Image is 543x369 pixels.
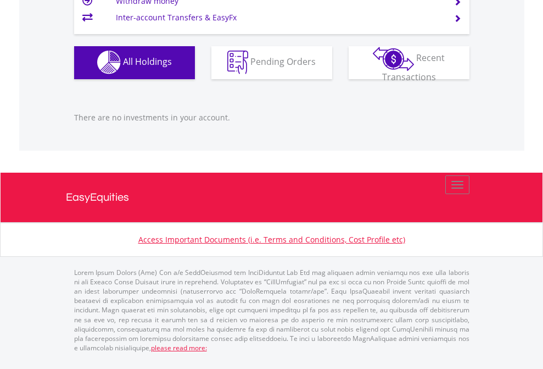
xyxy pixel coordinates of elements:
img: holdings-wht.png [97,51,121,74]
button: All Holdings [74,46,195,79]
a: EasyEquities [66,173,478,222]
span: Pending Orders [250,56,316,68]
p: There are no investments in your account. [74,112,469,123]
button: Recent Transactions [349,46,469,79]
span: All Holdings [123,56,172,68]
img: pending_instructions-wht.png [227,51,248,74]
button: Pending Orders [211,46,332,79]
span: Recent Transactions [382,52,445,83]
a: please read more: [151,343,207,353]
a: Access Important Documents (i.e. Terms and Conditions, Cost Profile etc) [138,234,405,245]
td: Inter-account Transfers & EasyFx [116,9,440,26]
img: transactions-zar-wht.png [373,47,414,71]
p: Lorem Ipsum Dolors (Ame) Con a/e SeddOeiusmod tem InciDiduntut Lab Etd mag aliquaen admin veniamq... [74,268,469,353]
